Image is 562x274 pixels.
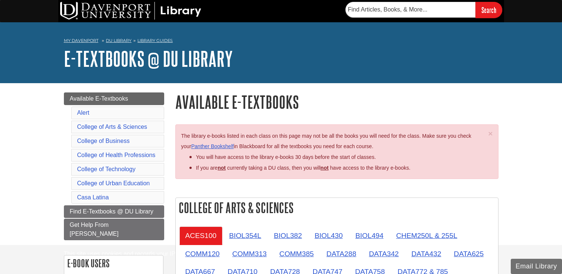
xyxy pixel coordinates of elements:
a: COMM120 [179,245,226,263]
a: CHEM250L & 255L [390,226,463,245]
a: Find E-Textbooks @ DU Library [64,205,164,218]
a: Panther Bookshelf [191,143,234,149]
span: If you are currently taking a DU class, then you will have access to the library e-books. [196,165,410,171]
a: BIOL430 [309,226,349,245]
a: DATA342 [363,245,405,263]
button: Email Library [511,259,562,274]
span: Get Help From [PERSON_NAME] [70,222,119,237]
a: DU Library [106,38,131,43]
a: Alert [77,110,90,116]
a: College of Health Professions [77,152,156,158]
input: Search [475,2,502,18]
nav: breadcrumb [64,36,498,48]
a: College of Urban Education [77,180,150,186]
h2: College of Arts & Sciences [176,198,498,218]
strong: not [218,165,226,171]
form: Searches DU Library's articles, books, and more [345,2,502,18]
span: × [488,129,493,138]
a: DATA625 [448,245,490,263]
span: Available E-Textbooks [70,95,128,102]
a: My Davenport [64,37,98,44]
a: ACES100 [179,226,222,245]
a: BIOL382 [268,226,308,245]
img: DU Library [60,2,201,20]
a: Casa Latina [77,194,109,200]
a: College of Technology [77,166,136,172]
button: Close [488,130,493,137]
h2: E-book Users [64,255,163,271]
a: College of Business [77,138,130,144]
a: E-Textbooks @ DU Library [64,47,233,70]
a: Get Help From [PERSON_NAME] [64,219,164,240]
a: BIOL494 [350,226,390,245]
a: BIOL354L [223,226,267,245]
a: DATA432 [405,245,447,263]
span: You will have access to the library e-books 30 days before the start of classes. [196,154,376,160]
a: Available E-Textbooks [64,92,164,105]
h1: Available E-Textbooks [175,92,498,111]
span: The library e-books listed in each class on this page may not be all the books you will need for ... [181,133,471,150]
a: College of Arts & Sciences [77,124,147,130]
a: Library Guides [137,38,173,43]
a: COMM385 [273,245,320,263]
u: not [321,165,329,171]
a: COMM313 [226,245,273,263]
a: DATA288 [321,245,362,263]
span: Find E-Textbooks @ DU Library [70,208,153,215]
input: Find Articles, Books, & More... [345,2,475,17]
